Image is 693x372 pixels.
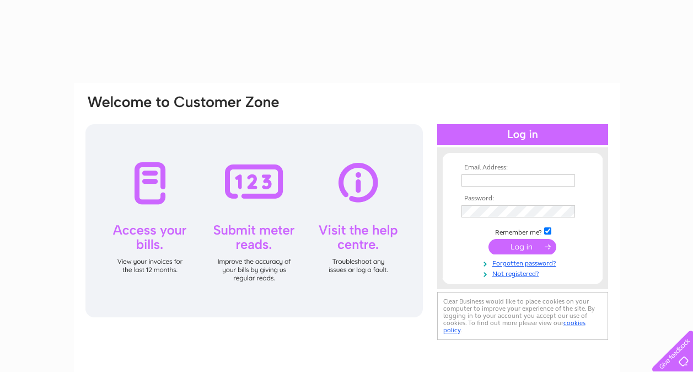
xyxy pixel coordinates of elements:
[461,257,587,268] a: Forgotten password?
[459,195,587,203] th: Password:
[459,164,587,172] th: Email Address:
[437,292,608,340] div: Clear Business would like to place cookies on your computer to improve your experience of the sit...
[459,226,587,237] td: Remember me?
[461,268,587,278] a: Not registered?
[488,239,556,254] input: Submit
[443,319,585,334] a: cookies policy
